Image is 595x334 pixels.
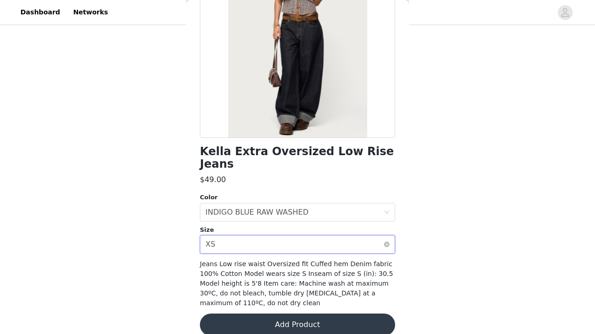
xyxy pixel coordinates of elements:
[200,225,395,235] div: Size
[384,242,390,247] i: icon: close-circle
[15,2,66,23] a: Dashboard
[205,236,215,253] div: XS
[67,2,113,23] a: Networks
[200,145,395,170] h1: Kella Extra Oversized Low Rise Jeans
[200,193,395,202] div: Color
[205,203,309,221] div: INDIGO BLUE RAW WASHED
[200,260,393,307] span: Jeans Low rise waist Oversized fit Cuffed hem Denim fabric 100% Cotton Model wears size S Inseam ...
[200,174,226,185] h3: $49.00
[561,5,569,20] div: avatar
